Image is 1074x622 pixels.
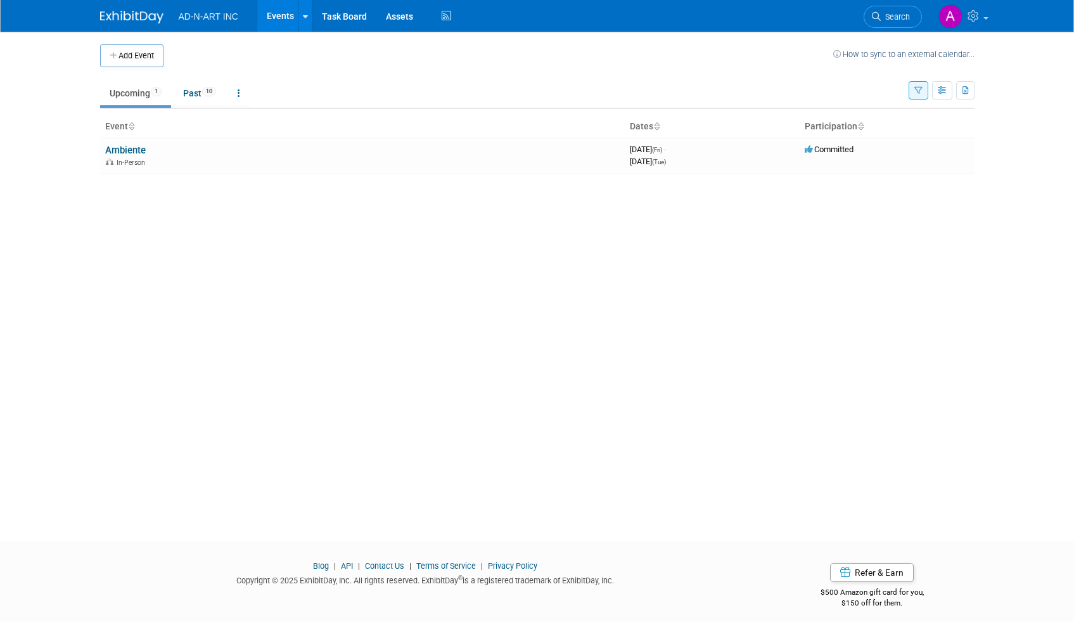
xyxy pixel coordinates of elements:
span: In-Person [117,159,149,167]
a: Past10 [174,81,226,105]
span: AD-N-ART INC [179,11,238,22]
span: 10 [202,87,216,96]
a: How to sync to an external calendar... [833,49,975,59]
span: Committed [805,145,853,154]
a: API [341,561,353,571]
th: Event [100,116,625,138]
span: | [478,561,486,571]
a: Contact Us [365,561,404,571]
th: Dates [625,116,800,138]
a: Refer & Earn [830,563,914,582]
img: In-Person Event [106,159,113,165]
span: | [331,561,339,571]
span: 1 [151,87,162,96]
span: (Fri) [652,146,662,153]
button: Add Event [100,44,163,67]
div: Copyright © 2025 ExhibitDay, Inc. All rights reserved. ExhibitDay is a registered trademark of Ex... [100,572,751,586]
span: [DATE] [630,145,666,154]
span: | [355,561,363,571]
span: [DATE] [630,157,666,166]
span: | [406,561,414,571]
a: Privacy Policy [488,561,537,571]
a: Blog [313,561,329,571]
a: Search [864,6,922,28]
a: Sort by Participation Type [857,121,864,131]
span: (Tue) [652,159,666,165]
a: Ambiente [105,145,146,156]
a: Upcoming1 [100,81,171,105]
div: $150 off for them. [770,598,975,609]
a: Sort by Event Name [128,121,134,131]
div: $500 Amazon gift card for you, [770,579,975,608]
span: - [664,145,666,154]
img: ExhibitDay [100,11,163,23]
sup: ® [458,574,463,581]
img: Alan Mozes [938,4,962,29]
span: Search [881,12,910,22]
a: Terms of Service [416,561,476,571]
a: Sort by Start Date [653,121,660,131]
th: Participation [800,116,975,138]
